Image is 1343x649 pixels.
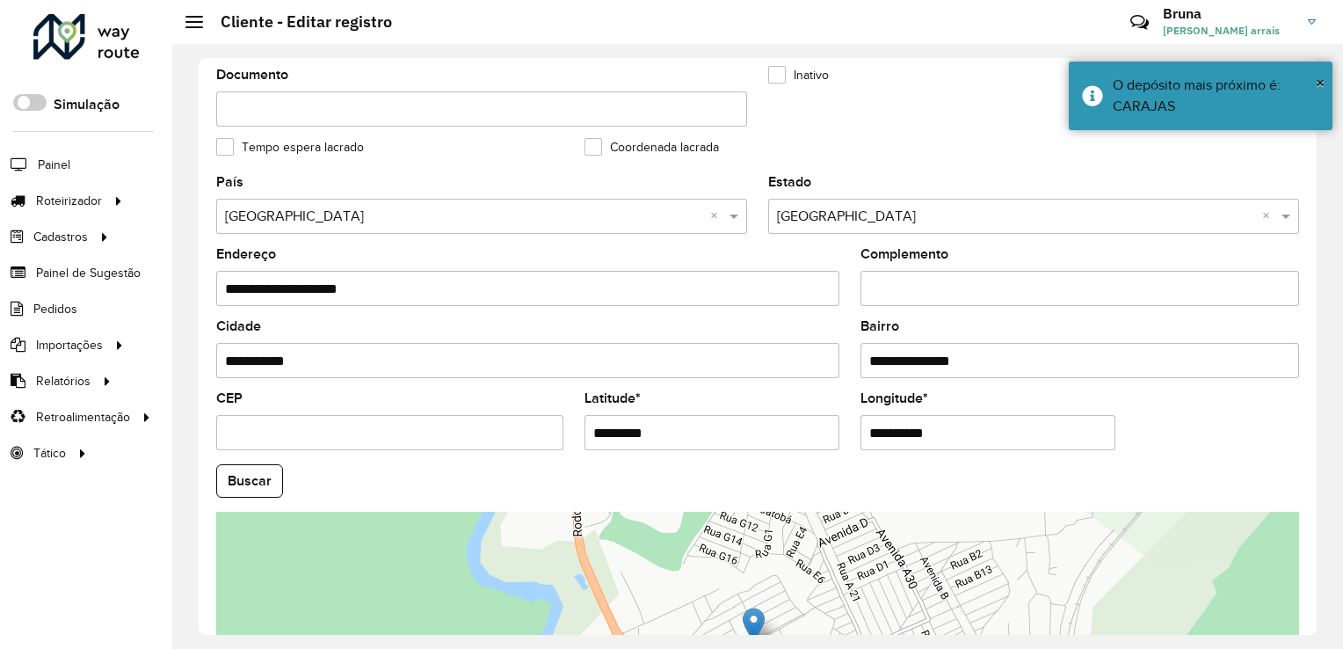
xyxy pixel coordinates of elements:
button: Buscar [216,464,283,498]
img: Marker [743,608,765,644]
span: Cadastros [33,228,88,246]
label: Simulação [54,94,120,115]
label: País [216,171,243,193]
label: Documento [216,64,288,85]
span: Pedidos [33,300,77,318]
label: Coordenada lacrada [584,138,719,157]
span: Tático [33,444,66,463]
label: Longitude [860,388,928,409]
label: Estado [768,171,811,193]
div: O depósito mais próximo é: CARAJAS [1113,75,1319,117]
span: Painel de Sugestão [36,264,141,282]
label: Complemento [860,244,948,265]
span: Clear all [1262,206,1277,227]
h2: Cliente - Editar registro [203,12,392,32]
label: Bairro [860,316,899,337]
span: [PERSON_NAME] arrais [1163,23,1295,39]
a: Contato Rápido [1121,4,1158,41]
span: Roteirizador [36,192,102,210]
span: Painel [38,156,70,174]
label: Latitude [584,388,641,409]
label: Cidade [216,316,261,337]
span: Clear all [710,206,725,227]
span: Retroalimentação [36,408,130,427]
span: Importações [36,336,103,354]
label: Inativo [768,66,829,84]
label: Endereço [216,244,276,265]
label: CEP [216,388,243,409]
span: Relatórios [36,372,91,390]
span: × [1316,73,1325,92]
label: Tempo espera lacrado [216,138,364,157]
h3: Bruna [1163,5,1295,22]
button: Close [1316,69,1325,96]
